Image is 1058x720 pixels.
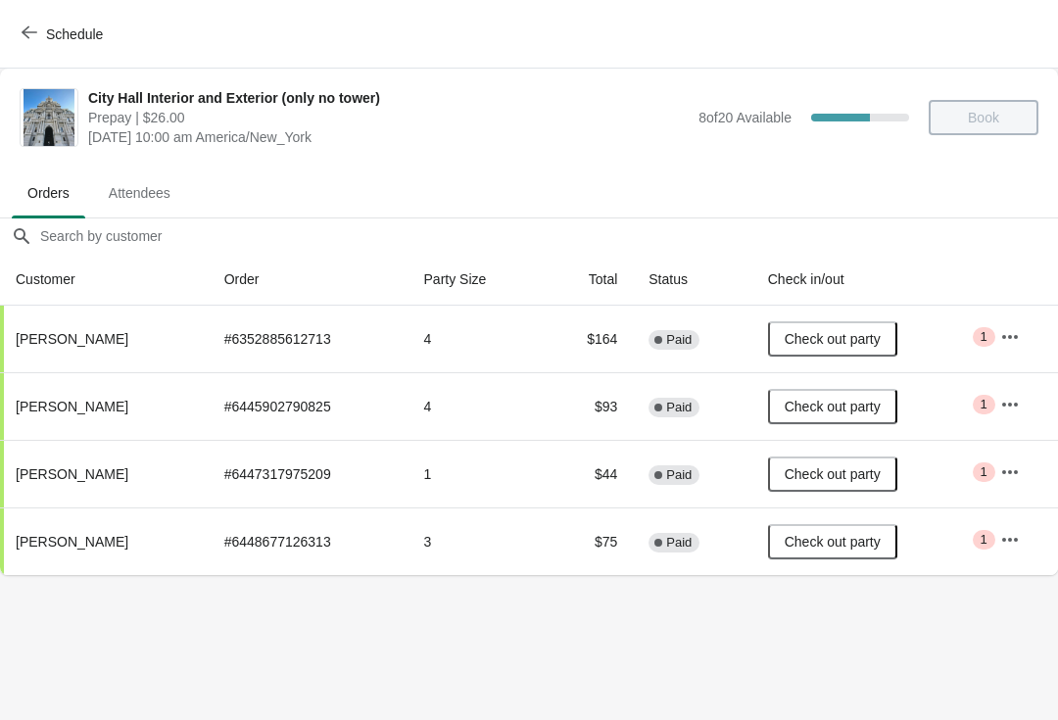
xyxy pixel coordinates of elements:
[409,507,544,575] td: 3
[785,466,881,482] span: Check out party
[698,110,792,125] span: 8 of 20 Available
[544,254,633,306] th: Total
[768,389,897,424] button: Check out party
[981,397,987,412] span: 1
[16,399,128,414] span: [PERSON_NAME]
[666,400,692,415] span: Paid
[209,372,409,440] td: # 6445902790825
[93,175,186,211] span: Attendees
[981,464,987,480] span: 1
[409,306,544,372] td: 4
[666,535,692,551] span: Paid
[768,321,897,357] button: Check out party
[39,218,1058,254] input: Search by customer
[12,175,85,211] span: Orders
[666,467,692,483] span: Paid
[768,456,897,492] button: Check out party
[981,532,987,548] span: 1
[88,127,689,147] span: [DATE] 10:00 am America/New_York
[209,254,409,306] th: Order
[46,26,103,42] span: Schedule
[209,440,409,507] td: # 6447317975209
[768,524,897,559] button: Check out party
[209,507,409,575] td: # 6448677126313
[752,254,985,306] th: Check in/out
[16,466,128,482] span: [PERSON_NAME]
[16,534,128,550] span: [PERSON_NAME]
[88,88,689,108] span: City Hall Interior and Exterior (only no tower)
[88,108,689,127] span: Prepay | $26.00
[409,372,544,440] td: 4
[409,254,544,306] th: Party Size
[633,254,751,306] th: Status
[24,89,75,146] img: City Hall Interior and Exterior (only no tower)
[544,440,633,507] td: $44
[785,399,881,414] span: Check out party
[544,306,633,372] td: $164
[666,332,692,348] span: Paid
[981,329,987,345] span: 1
[409,440,544,507] td: 1
[785,331,881,347] span: Check out party
[10,17,119,52] button: Schedule
[544,507,633,575] td: $75
[209,306,409,372] td: # 6352885612713
[544,372,633,440] td: $93
[16,331,128,347] span: [PERSON_NAME]
[785,534,881,550] span: Check out party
